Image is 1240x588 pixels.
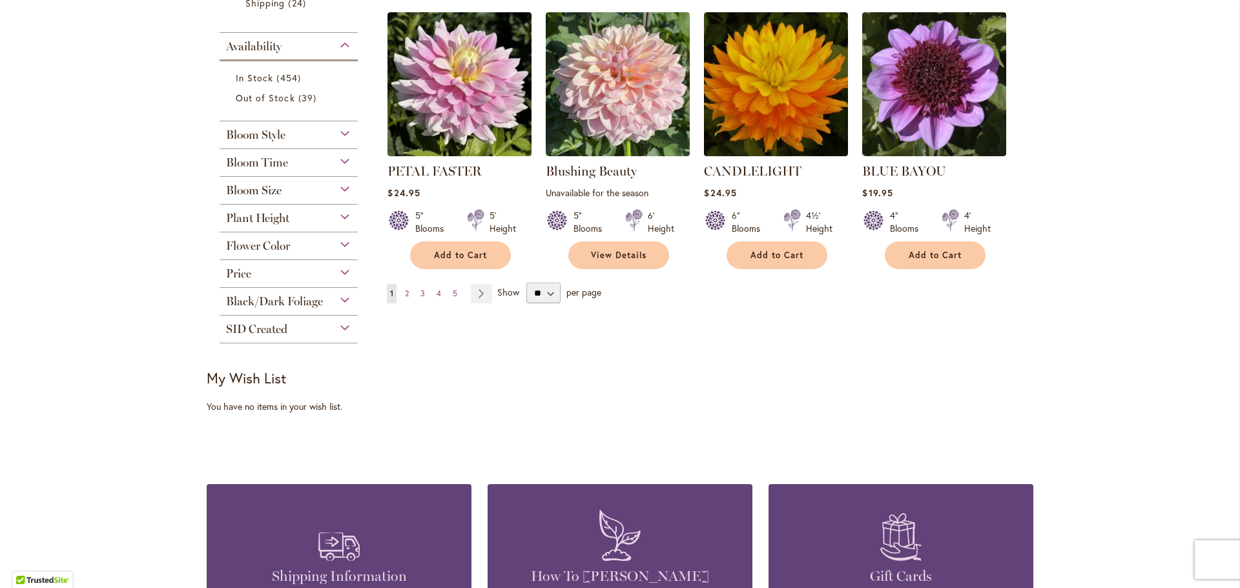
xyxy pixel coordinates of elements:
[862,147,1006,159] a: BLUE BAYOU
[806,209,832,235] div: 4½' Height
[546,147,690,159] a: Blushing Beauty
[573,209,610,235] div: 5" Blooms
[226,567,452,585] h4: Shipping Information
[298,91,320,105] span: 39
[750,250,803,261] span: Add to Cart
[226,322,287,336] span: SID Created
[387,187,420,199] span: $24.95
[704,163,801,179] a: CANDLELIGHT
[402,284,412,303] a: 2
[226,211,289,225] span: Plant Height
[591,250,646,261] span: View Details
[410,241,511,269] button: Add to Cart
[207,400,379,413] div: You have no items in your wish list.
[732,209,768,235] div: 6" Blooms
[449,284,460,303] a: 5
[885,241,986,269] button: Add to Cart
[546,12,690,156] img: Blushing Beauty
[433,284,444,303] a: 4
[236,92,295,104] span: Out of Stock
[420,289,425,298] span: 3
[417,284,428,303] a: 3
[226,156,288,170] span: Bloom Time
[648,209,674,235] div: 6' Height
[226,267,251,281] span: Price
[862,163,946,179] a: BLUE BAYOU
[236,71,345,85] a: In Stock 454
[276,71,304,85] span: 454
[387,147,532,159] a: PETAL FASTER
[10,542,46,578] iframe: Launch Accessibility Center
[727,241,827,269] button: Add to Cart
[226,294,323,309] span: Black/Dark Foliage
[226,128,285,142] span: Bloom Style
[226,183,282,198] span: Bloom Size
[236,72,273,84] span: In Stock
[546,187,690,199] p: Unavailable for the season
[568,241,669,269] a: View Details
[390,289,393,298] span: 1
[490,209,516,235] div: 5' Height
[566,286,601,298] span: per page
[704,147,848,159] a: CANDLELIGHT
[964,209,991,235] div: 4' Height
[434,250,487,261] span: Add to Cart
[507,567,733,585] h4: How To [PERSON_NAME]
[862,12,1006,156] img: BLUE BAYOU
[405,289,409,298] span: 2
[453,289,457,298] span: 5
[387,163,482,179] a: PETAL FASTER
[497,286,519,298] span: Show
[437,289,441,298] span: 4
[704,12,848,156] img: CANDLELIGHT
[546,163,637,179] a: Blushing Beauty
[236,91,345,105] a: Out of Stock 39
[909,250,962,261] span: Add to Cart
[226,239,290,253] span: Flower Color
[207,369,286,387] strong: My Wish List
[704,187,736,199] span: $24.95
[387,12,532,156] img: PETAL FASTER
[788,567,1014,585] h4: Gift Cards
[890,209,926,235] div: 4" Blooms
[226,39,282,54] span: Availability
[862,187,893,199] span: $19.95
[415,209,451,235] div: 5" Blooms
